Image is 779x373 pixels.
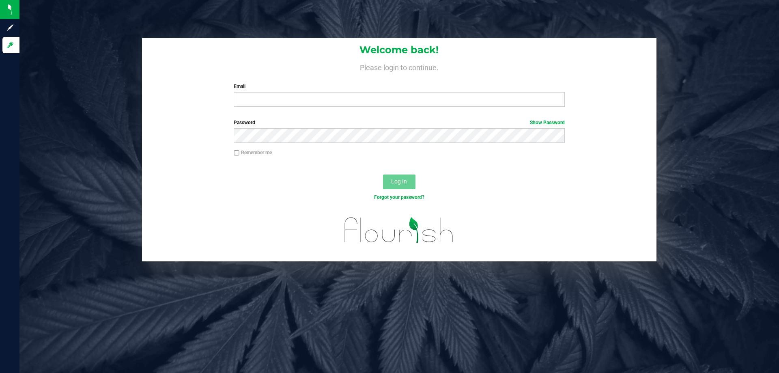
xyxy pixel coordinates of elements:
[374,194,424,200] a: Forgot your password?
[142,62,656,71] h4: Please login to continue.
[234,120,255,125] span: Password
[391,178,407,185] span: Log In
[142,45,656,55] h1: Welcome back!
[6,41,14,49] inline-svg: Log in
[234,149,272,156] label: Remember me
[234,83,564,90] label: Email
[530,120,565,125] a: Show Password
[335,209,463,251] img: flourish_logo.svg
[383,175,415,189] button: Log In
[6,24,14,32] inline-svg: Sign up
[234,150,239,156] input: Remember me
